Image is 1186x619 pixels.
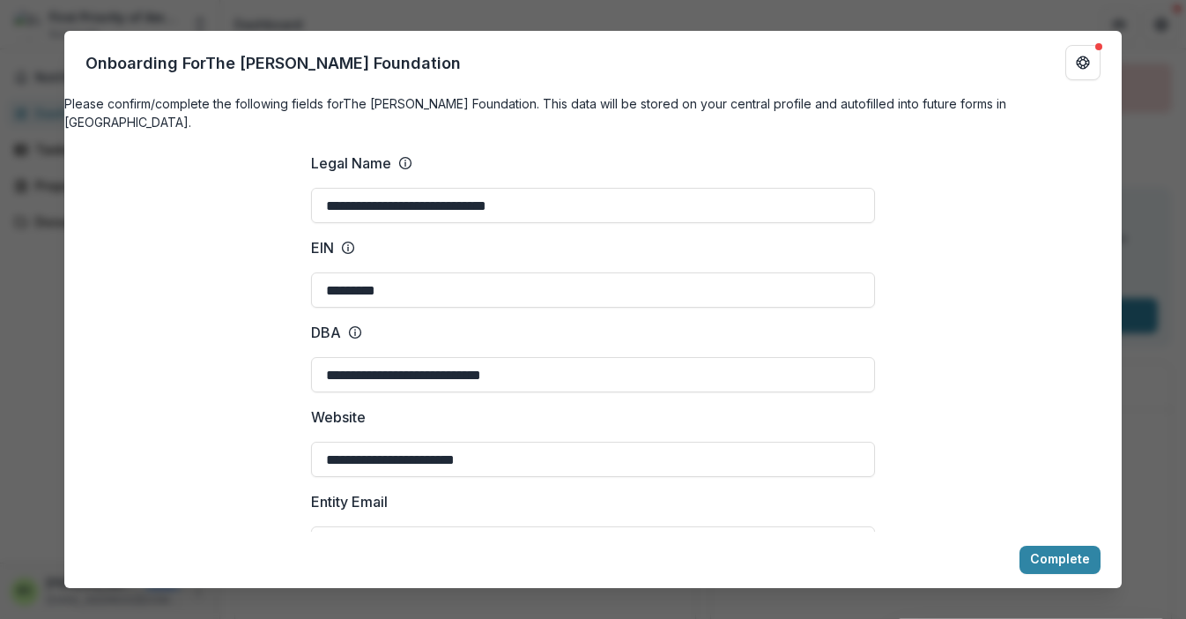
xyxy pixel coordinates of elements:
[311,153,391,174] p: Legal Name
[311,406,366,428] p: Website
[311,322,341,343] p: DBA
[1065,45,1101,80] button: Get Help
[1019,546,1101,574] button: Complete
[64,94,1122,131] h4: Please confirm/complete the following fields for The [PERSON_NAME] Foundation . This data will be...
[85,51,461,75] p: Onboarding For The [PERSON_NAME] Foundation
[311,237,334,258] p: EIN
[311,491,388,512] p: Entity Email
